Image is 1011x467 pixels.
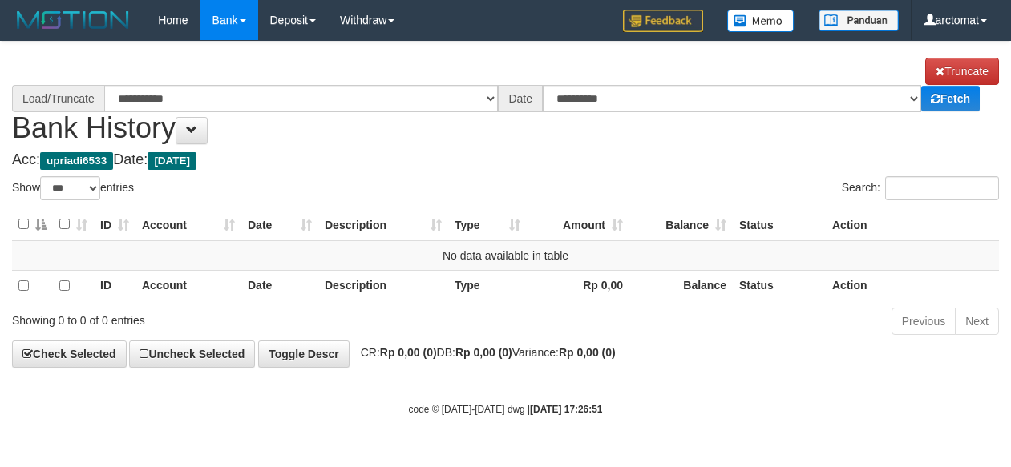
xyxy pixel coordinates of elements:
[448,270,527,301] th: Type
[40,152,113,170] span: upriadi6533
[135,209,241,240] th: Account: activate to sort column ascending
[94,270,135,301] th: ID
[241,209,318,240] th: Date: activate to sort column ascending
[885,176,999,200] input: Search:
[12,152,999,168] h4: Acc: Date:
[629,209,733,240] th: Balance: activate to sort column ascending
[629,270,733,301] th: Balance
[12,176,134,200] label: Show entries
[409,404,603,415] small: code © [DATE]-[DATE] dwg |
[842,176,999,200] label: Search:
[826,209,999,240] th: Action
[353,346,616,359] span: CR: DB: Variance:
[527,209,629,240] th: Amount: activate to sort column ascending
[559,346,616,359] strong: Rp 0,00 (0)
[623,10,703,32] img: Feedback.jpg
[527,270,629,301] th: Rp 0,00
[921,86,980,111] a: Fetch
[318,209,448,240] th: Description: activate to sort column ascending
[448,209,527,240] th: Type: activate to sort column ascending
[40,176,100,200] select: Showentries
[498,85,543,112] div: Date
[955,308,999,335] a: Next
[733,270,826,301] th: Status
[148,152,196,170] span: [DATE]
[819,10,899,31] img: panduan.png
[12,209,53,240] th: : activate to sort column descending
[12,85,104,112] div: Load/Truncate
[455,346,512,359] strong: Rp 0,00 (0)
[727,10,795,32] img: Button%20Memo.svg
[892,308,956,335] a: Previous
[12,58,999,144] h1: Bank History
[241,270,318,301] th: Date
[925,58,999,85] a: Truncate
[258,340,350,368] a: Toggle Descr
[380,346,437,359] strong: Rp 0,00 (0)
[826,270,999,301] th: Action
[129,340,255,368] a: Uncheck Selected
[12,8,134,32] img: MOTION_logo.png
[12,240,999,271] td: No data available in table
[135,270,241,301] th: Account
[53,209,94,240] th: : activate to sort column ascending
[318,270,448,301] th: Description
[12,306,409,328] div: Showing 0 to 0 of 0 entries
[12,340,127,368] a: Check Selected
[733,209,826,240] th: Status
[94,209,135,240] th: ID: activate to sort column ascending
[530,404,602,415] strong: [DATE] 17:26:51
